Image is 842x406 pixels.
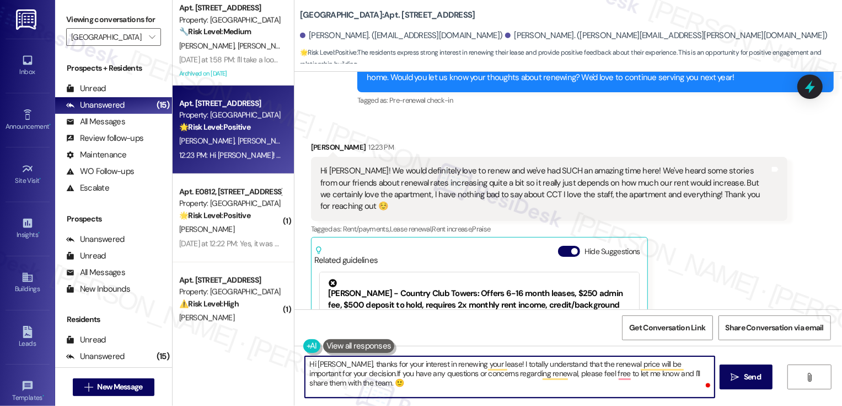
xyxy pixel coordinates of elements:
button: New Message [73,378,154,396]
div: Unread [66,83,106,94]
div: Property: [GEOGRAPHIC_DATA] [179,198,281,209]
a: Leads [6,323,50,352]
span: • [40,175,41,183]
div: Property: [GEOGRAPHIC_DATA] [179,109,281,121]
img: ResiDesk Logo [16,9,39,30]
div: [PERSON_NAME]. ([EMAIL_ADDRESS][DOMAIN_NAME]) [300,30,503,41]
span: • [38,229,40,237]
div: Apt. [STREET_ADDRESS] [179,98,281,109]
strong: 🌟 Risk Level: Positive [300,48,357,57]
span: Send [744,371,761,383]
div: Related guidelines [314,246,378,266]
div: [PERSON_NAME] and [PERSON_NAME], time flies in great company! We're grateful you chose [GEOGRAPHI... [367,60,816,84]
div: [PERSON_NAME] - Country Club Towers: Offers 6-16 month leases, $250 admin fee, $500 deposit to ho... [328,279,631,382]
div: All Messages [66,116,125,128]
span: New Message [97,381,142,393]
div: (15) [154,348,172,365]
div: Prospects [55,213,172,225]
div: New Inbounds [66,283,130,295]
div: Unread [66,250,106,262]
span: [PERSON_NAME] [179,224,234,234]
div: 12:23 PM [366,141,394,153]
span: [PERSON_NAME] [237,136,292,146]
label: Viewing conversations for [66,11,161,28]
span: [PERSON_NAME] [179,313,234,323]
div: Escalate [66,182,109,194]
div: Archived on [DATE] [178,67,282,81]
b: [GEOGRAPHIC_DATA]: Apt. [STREET_ADDRESS] [300,9,475,21]
span: Rent increase , [432,224,473,234]
div: Apt. E0812, [STREET_ADDRESS] [179,186,281,198]
i:  [149,33,155,41]
div: Prospects + Residents [55,62,172,74]
a: Insights • [6,214,50,244]
label: Hide Suggestions [584,246,640,257]
div: Review follow-ups [66,133,143,144]
div: Unanswered [66,99,125,111]
div: [DATE] at 12:22 PM: Yes, it was cleared quickly. Thank you! [179,239,361,249]
input: All communities [71,28,143,46]
span: • [42,392,44,400]
span: [PERSON_NAME] [237,41,292,51]
a: Buildings [6,268,50,298]
span: Get Conversation Link [629,322,705,334]
span: [PERSON_NAME] [179,136,238,146]
strong: 🌟 Risk Level: Positive [179,210,250,220]
span: : The residents express strong interest in renewing their lease and provide positive feedback abo... [300,47,842,71]
strong: 🔧 Risk Level: Medium [179,27,251,36]
i:  [806,373,814,382]
textarea: To enrich screen reader interactions, please activate Accessibility in Grammarly extension settings [305,356,715,398]
span: Pre-renewal check-in [389,96,453,105]
a: Inbox [6,51,50,81]
div: [PERSON_NAME] [311,141,787,157]
div: WO Follow-ups [66,166,134,177]
div: Property: [GEOGRAPHIC_DATA] [179,14,281,26]
a: Site Visit • [6,160,50,189]
div: Residents [55,314,172,325]
strong: 🌟 Risk Level: Positive [179,122,250,132]
div: [PERSON_NAME]. ([PERSON_NAME][EMAIL_ADDRESS][PERSON_NAME][DOMAIN_NAME]) [505,30,827,41]
div: Apt. [STREET_ADDRESS] [179,2,281,14]
div: Property: [GEOGRAPHIC_DATA] [179,286,281,298]
span: Praise [473,224,491,234]
button: Share Conversation via email [718,315,831,340]
div: All Messages [66,267,125,278]
span: Lease renewal , [390,224,432,234]
div: [DATE] at 1:58 PM: I'll take a look to see if the Pelotons have been repaired when I return to [G... [179,55,569,65]
div: Apt. [STREET_ADDRESS] [179,275,281,286]
span: [PERSON_NAME] [179,41,238,51]
strong: ⚠️ Risk Level: High [179,299,239,309]
button: Send [720,365,773,389]
div: Maintenance [66,149,127,161]
div: Hi [PERSON_NAME]! We would definitely love to renew and we've had SUCH an amazing time here! We'v... [320,165,770,213]
span: Rent/payments , [343,224,390,234]
span: Share Conversation via email [726,322,824,334]
i:  [84,383,93,392]
button: Get Conversation Link [622,315,712,340]
i:  [731,373,739,382]
div: Tagged as: [357,92,834,108]
span: • [49,121,51,129]
div: (15) [154,97,172,114]
div: Unanswered [66,234,125,245]
div: Unread [66,334,106,346]
div: Tagged as: [311,221,787,237]
div: Unanswered [66,351,125,362]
